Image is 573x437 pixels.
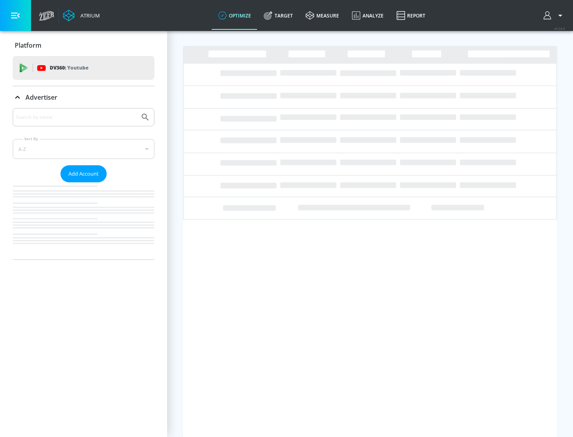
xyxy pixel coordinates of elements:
a: Analyze [345,1,390,30]
a: Target [257,1,299,30]
span: Add Account [68,169,99,178]
div: Advertiser [13,108,154,259]
a: Report [390,1,432,30]
input: Search by name [16,112,136,122]
p: Youtube [67,64,88,72]
button: Add Account [60,165,107,182]
label: Sort By [23,136,40,141]
p: Platform [15,41,41,50]
nav: list of Advertiser [13,182,154,259]
a: Atrium [63,10,100,21]
div: Advertiser [13,86,154,108]
div: Platform [13,34,154,56]
div: A-Z [13,139,154,159]
div: DV360: Youtube [13,56,154,80]
p: DV360: [50,64,88,72]
p: Advertiser [25,93,57,102]
a: measure [299,1,345,30]
div: Atrium [77,12,100,19]
a: optimize [212,1,257,30]
span: v 4.24.0 [554,26,565,31]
